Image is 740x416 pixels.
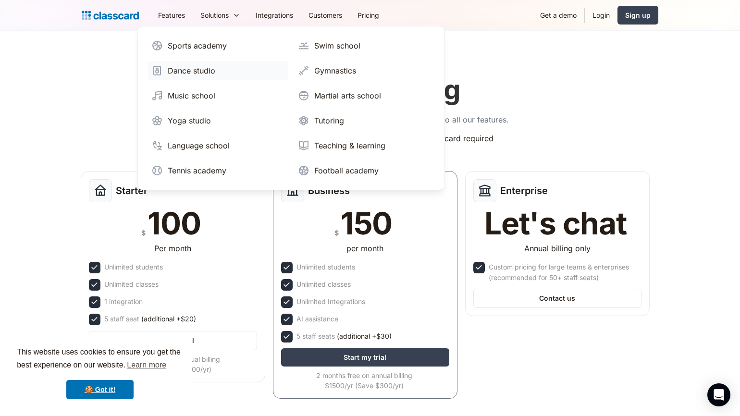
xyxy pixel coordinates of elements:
[524,243,591,254] div: Annual billing only
[346,243,383,254] div: per month
[200,10,229,20] div: Solutions
[104,296,143,307] div: 1 integration
[137,26,445,190] nav: Solutions
[148,208,200,239] div: 100
[473,289,641,308] a: Contact us
[334,227,339,239] div: $
[484,208,627,239] div: Let's chat
[301,4,350,26] a: Customers
[294,136,435,155] a: Teaching & learning
[66,380,134,399] a: dismiss cookie message
[314,65,356,76] div: Gymnastics
[154,243,191,254] div: Per month
[148,61,288,80] a: Dance studio
[296,296,365,307] div: Unlimited Integrations
[168,65,215,76] div: Dance studio
[617,6,658,24] a: Sign up
[193,4,248,26] div: Solutions
[314,40,360,51] div: Swim school
[314,115,344,126] div: Tutoring
[294,161,435,180] a: Football academy
[168,140,230,151] div: Language school
[148,86,288,105] a: Music school
[337,331,392,342] span: (additional +$30)
[168,165,226,176] div: Tennis academy
[314,140,385,151] div: Teaching & learning
[141,227,146,239] div: $
[308,185,350,196] h2: Business
[125,358,168,372] a: learn more about cookies
[82,9,139,22] a: home
[294,36,435,55] a: Swim school
[148,136,288,155] a: Language school
[296,262,355,272] div: Unlimited students
[294,111,435,130] a: Tutoring
[17,346,183,372] span: This website uses cookies to ensure you get the best experience on our website.
[248,4,301,26] a: Integrations
[281,348,449,367] a: Start my trial
[585,4,617,26] a: Login
[532,4,584,26] a: Get a demo
[168,115,211,126] div: Yoga studio
[148,111,288,130] a: Yoga studio
[168,40,227,51] div: Sports academy
[314,165,379,176] div: Football academy
[314,90,381,101] div: Martial arts school
[104,262,163,272] div: Unlimited students
[489,262,640,283] div: Custom pricing for large teams & enterprises (recommended for 50+ staff seats)
[148,36,288,55] a: Sports academy
[141,314,196,324] span: (additional +$20)
[8,337,192,408] div: cookieconsent
[625,10,651,20] div: Sign up
[148,161,288,180] a: Tennis academy
[408,133,493,144] div: No credit card required
[294,86,435,105] a: Martial arts school
[116,185,148,196] h2: Starter
[104,279,159,290] div: Unlimited classes
[168,90,215,101] div: Music school
[296,314,338,324] div: AI assistance
[707,383,730,406] div: Open Intercom Messenger
[89,331,257,350] a: Start my trial
[294,61,435,80] a: Gymnastics
[350,4,387,26] a: Pricing
[500,185,548,196] h2: Enterprise
[104,314,196,324] div: 5 staff seat
[296,279,351,290] div: Unlimited classes
[150,4,193,26] a: Features
[296,331,392,342] div: 5 staff seats
[341,208,392,239] div: 150
[281,370,447,391] div: 2 months free on annual billing $1500/yr (Save $300/yr)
